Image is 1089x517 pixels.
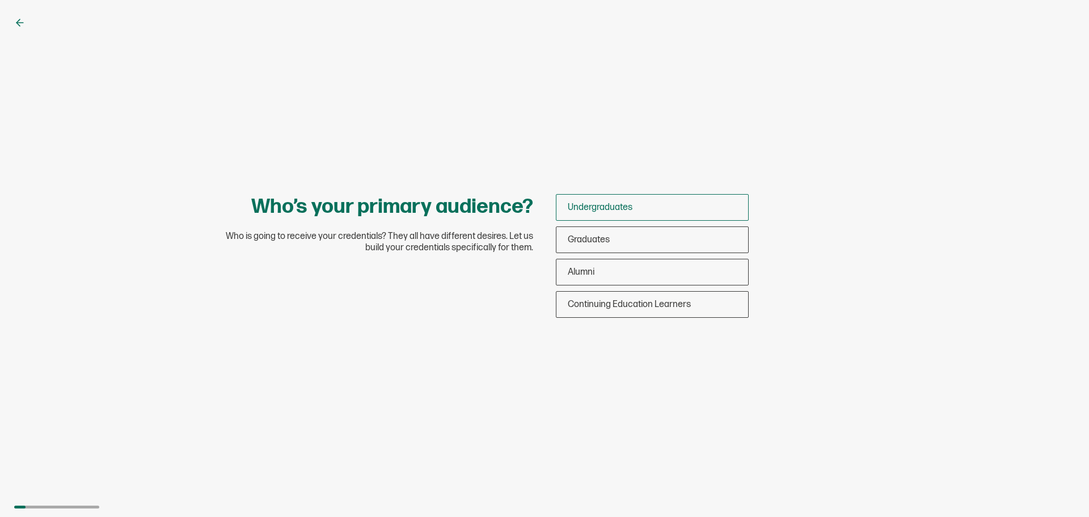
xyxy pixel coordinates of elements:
[568,202,632,213] span: Undergraduates
[568,234,610,245] span: Graduates
[1032,463,1089,517] iframe: Chat Widget
[251,194,533,220] h1: Who’s your primary audience?
[216,231,533,254] span: Who is going to receive your credentials? They all have different desires. Let us build your cred...
[568,299,691,310] span: Continuing Education Learners
[568,267,594,278] span: Alumni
